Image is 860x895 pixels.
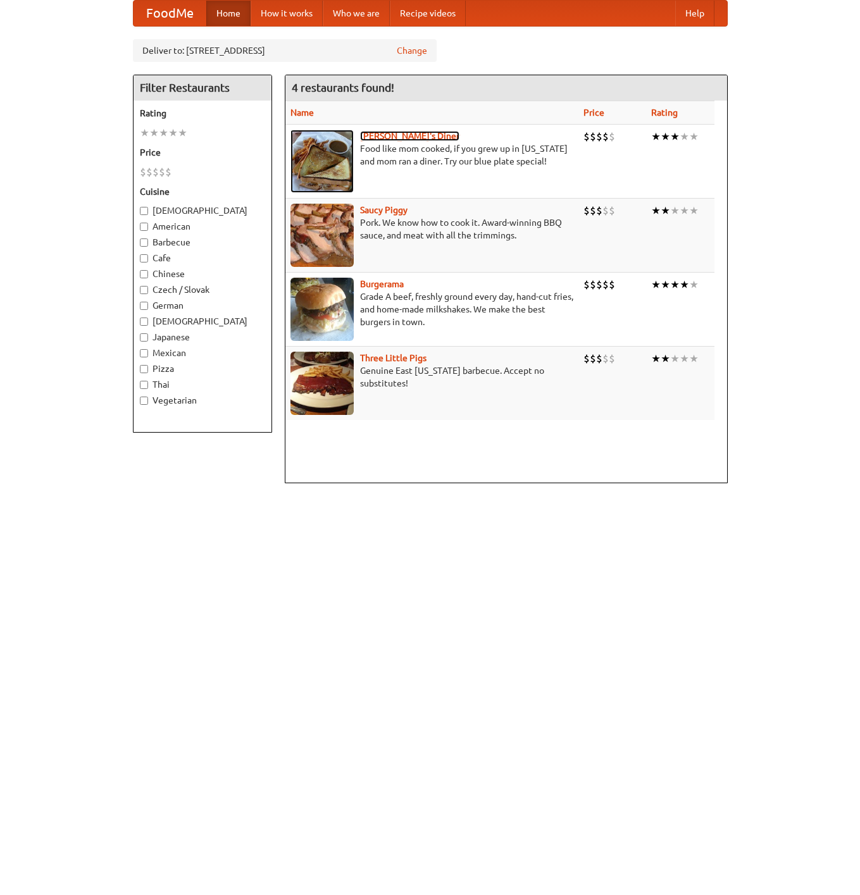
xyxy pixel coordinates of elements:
[140,365,148,373] input: Pizza
[661,130,670,144] li: ★
[675,1,714,26] a: Help
[153,165,159,179] li: $
[140,318,148,326] input: [DEMOGRAPHIC_DATA]
[168,126,178,140] li: ★
[140,394,265,407] label: Vegetarian
[602,204,609,218] li: $
[680,130,689,144] li: ★
[670,278,680,292] li: ★
[590,130,596,144] li: $
[140,362,265,375] label: Pizza
[689,130,699,144] li: ★
[661,352,670,366] li: ★
[140,302,148,310] input: German
[290,130,354,193] img: sallys.jpg
[596,278,602,292] li: $
[140,126,149,140] li: ★
[140,238,148,247] input: Barbecue
[165,165,171,179] li: $
[670,204,680,218] li: ★
[689,278,699,292] li: ★
[140,204,265,217] label: [DEMOGRAPHIC_DATA]
[140,333,148,342] input: Japanese
[140,252,265,264] label: Cafe
[651,130,661,144] li: ★
[290,216,573,242] p: Pork. We know how to cook it. Award-winning BBQ sauce, and meat with all the trimmings.
[583,278,590,292] li: $
[140,299,265,312] label: German
[680,352,689,366] li: ★
[140,331,265,343] label: Japanese
[670,130,680,144] li: ★
[689,204,699,218] li: ★
[596,130,602,144] li: $
[146,165,153,179] li: $
[290,108,314,118] a: Name
[583,352,590,366] li: $
[159,126,168,140] li: ★
[140,270,148,278] input: Chinese
[140,254,148,262] input: Cafe
[397,44,427,57] a: Change
[583,108,604,118] a: Price
[651,108,678,118] a: Rating
[596,352,602,366] li: $
[140,146,265,159] h5: Price
[149,126,159,140] li: ★
[140,347,265,359] label: Mexican
[609,352,615,366] li: $
[602,278,609,292] li: $
[290,352,354,415] img: littlepigs.jpg
[159,165,165,179] li: $
[609,204,615,218] li: $
[140,268,265,280] label: Chinese
[360,205,408,215] a: Saucy Piggy
[651,352,661,366] li: ★
[134,75,271,101] h4: Filter Restaurants
[680,204,689,218] li: ★
[590,278,596,292] li: $
[680,278,689,292] li: ★
[140,397,148,405] input: Vegetarian
[140,283,265,296] label: Czech / Slovak
[290,290,573,328] p: Grade A beef, freshly ground every day, hand-cut fries, and home-made milkshakes. We make the bes...
[140,185,265,198] h5: Cuisine
[390,1,466,26] a: Recipe videos
[323,1,390,26] a: Who we are
[140,223,148,231] input: American
[590,204,596,218] li: $
[290,278,354,341] img: burgerama.jpg
[602,130,609,144] li: $
[292,82,394,94] ng-pluralize: 4 restaurants found!
[140,286,148,294] input: Czech / Slovak
[651,278,661,292] li: ★
[140,220,265,233] label: American
[134,1,206,26] a: FoodMe
[140,107,265,120] h5: Rating
[140,315,265,328] label: [DEMOGRAPHIC_DATA]
[360,353,427,363] a: Three Little Pigs
[596,204,602,218] li: $
[583,130,590,144] li: $
[602,352,609,366] li: $
[290,142,573,168] p: Food like mom cooked, if you grew up in [US_STATE] and mom ran a diner. Try our blue plate special!
[689,352,699,366] li: ★
[140,236,265,249] label: Barbecue
[360,131,459,141] a: [PERSON_NAME]'s Diner
[290,364,573,390] p: Genuine East [US_STATE] barbecue. Accept no substitutes!
[651,204,661,218] li: ★
[140,207,148,215] input: [DEMOGRAPHIC_DATA]
[661,278,670,292] li: ★
[590,352,596,366] li: $
[360,279,404,289] a: Burgerama
[661,204,670,218] li: ★
[583,204,590,218] li: $
[140,349,148,357] input: Mexican
[251,1,323,26] a: How it works
[609,278,615,292] li: $
[670,352,680,366] li: ★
